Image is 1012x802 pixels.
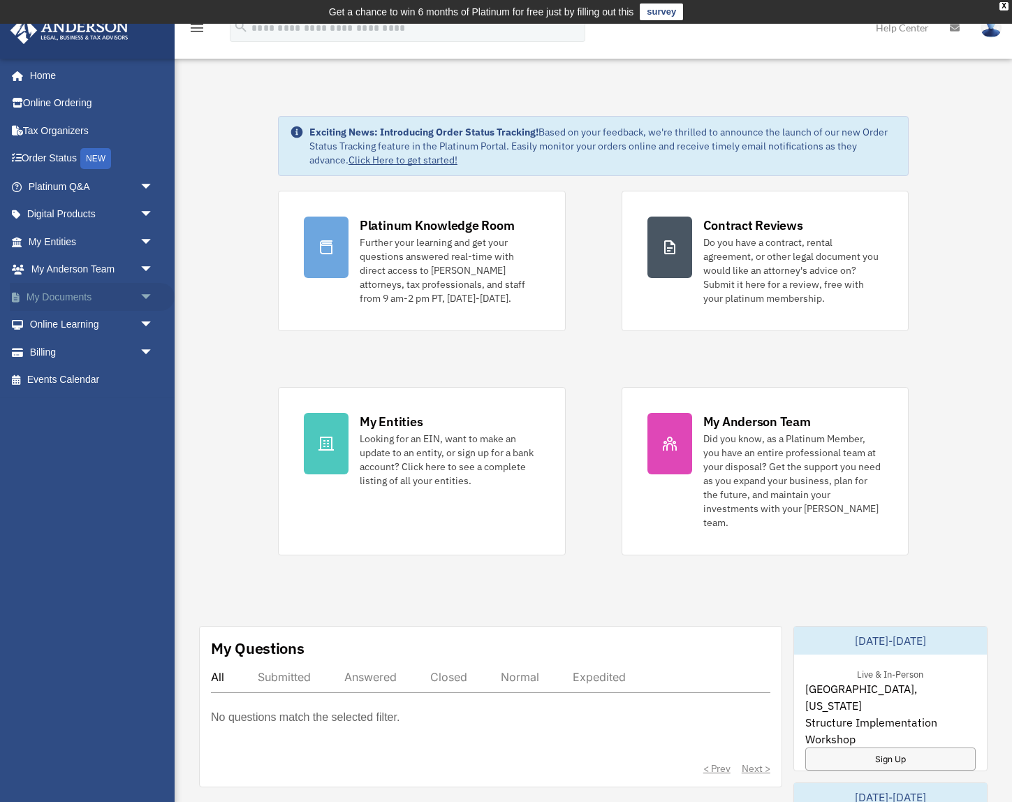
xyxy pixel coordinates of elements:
[10,89,175,117] a: Online Ordering
[794,627,987,655] div: [DATE]-[DATE]
[10,338,175,366] a: Billingarrow_drop_down
[140,228,168,256] span: arrow_drop_down
[309,125,897,167] div: Based on your feedback, we're thrilled to announce the launch of our new Order Status Tracking fe...
[805,680,976,714] span: [GEOGRAPHIC_DATA], [US_STATE]
[10,117,175,145] a: Tax Organizers
[258,670,311,684] div: Submitted
[360,235,540,305] div: Further your learning and get your questions answered real-time with direct access to [PERSON_NAM...
[360,413,423,430] div: My Entities
[10,145,175,173] a: Order StatusNEW
[211,670,224,684] div: All
[211,708,399,727] p: No questions match the selected filter.
[999,2,1009,10] div: close
[278,191,566,331] a: Platinum Knowledge Room Further your learning and get your questions answered real-time with dire...
[703,235,883,305] div: Do you have a contract, rental agreement, or other legal document you would like an attorney's ad...
[6,17,133,44] img: Anderson Advisors Platinum Portal
[344,670,397,684] div: Answered
[640,3,683,20] a: survey
[10,200,175,228] a: Digital Productsarrow_drop_down
[329,3,634,20] div: Get a chance to win 6 months of Platinum for free just by filling out this
[10,173,175,200] a: Platinum Q&Aarrow_drop_down
[981,17,1002,38] img: User Pic
[10,283,175,311] a: My Documentsarrow_drop_down
[140,338,168,367] span: arrow_drop_down
[211,638,305,659] div: My Questions
[10,228,175,256] a: My Entitiesarrow_drop_down
[140,173,168,201] span: arrow_drop_down
[805,748,976,771] a: Sign Up
[10,61,168,89] a: Home
[622,387,909,555] a: My Anderson Team Did you know, as a Platinum Member, you have an entire professional team at your...
[10,256,175,284] a: My Anderson Teamarrow_drop_down
[360,432,540,488] div: Looking for an EIN, want to make an update to an entity, or sign up for a bank account? Click her...
[703,217,803,234] div: Contract Reviews
[846,666,934,680] div: Live & In-Person
[189,20,205,36] i: menu
[189,24,205,36] a: menu
[805,714,976,748] span: Structure Implementation Workshop
[703,413,811,430] div: My Anderson Team
[278,387,566,555] a: My Entities Looking for an EIN, want to make an update to an entity, or sign up for a bank accoun...
[80,148,111,169] div: NEW
[10,366,175,394] a: Events Calendar
[140,283,168,312] span: arrow_drop_down
[233,19,249,34] i: search
[349,154,457,166] a: Click Here to get started!
[360,217,515,234] div: Platinum Knowledge Room
[703,432,883,530] div: Did you know, as a Platinum Member, you have an entire professional team at your disposal? Get th...
[140,311,168,340] span: arrow_drop_down
[622,191,909,331] a: Contract Reviews Do you have a contract, rental agreement, or other legal document you would like...
[430,670,467,684] div: Closed
[140,200,168,229] span: arrow_drop_down
[501,670,539,684] div: Normal
[10,311,175,339] a: Online Learningarrow_drop_down
[140,256,168,284] span: arrow_drop_down
[309,126,538,138] strong: Exciting News: Introducing Order Status Tracking!
[573,670,626,684] div: Expedited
